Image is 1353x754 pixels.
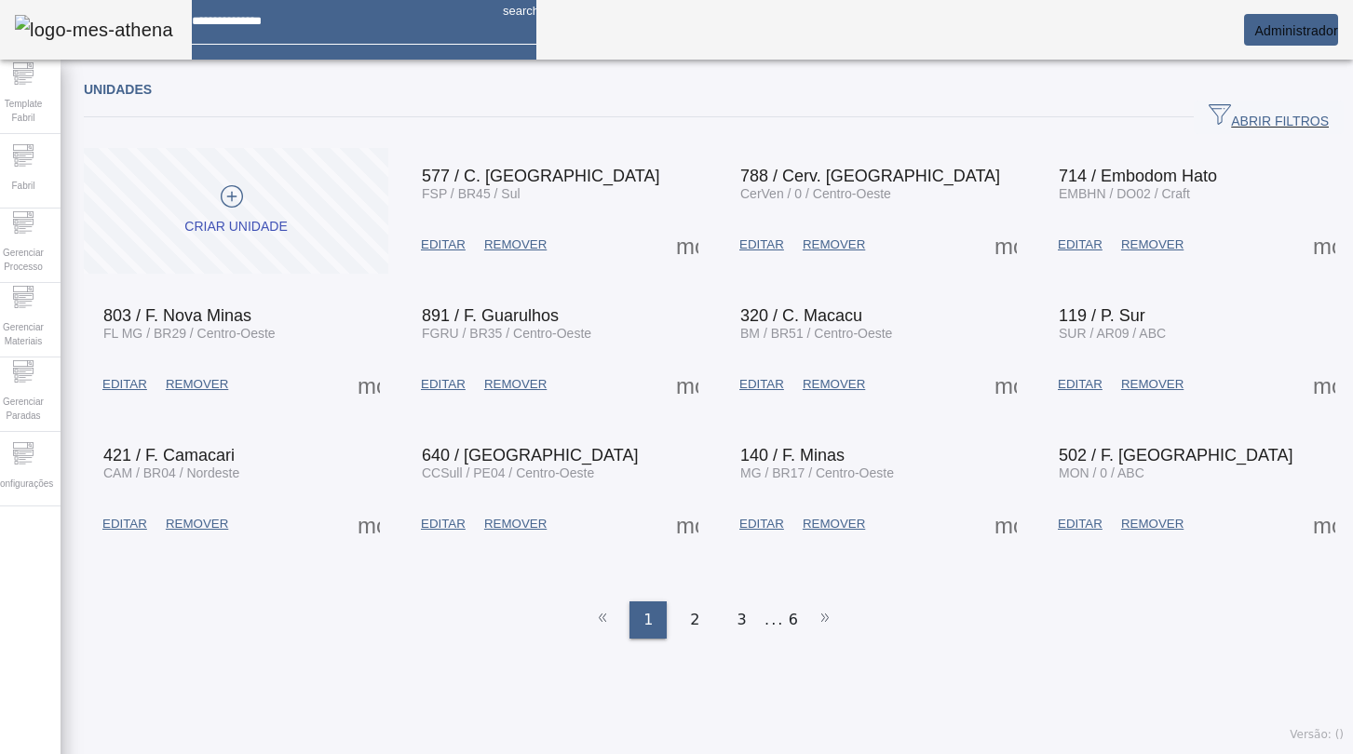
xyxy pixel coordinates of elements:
span: CerVen / 0 / Centro-Oeste [740,186,891,201]
button: ABRIR FILTROS [1194,101,1344,134]
span: ABRIR FILTROS [1209,103,1329,131]
span: REMOVER [166,515,228,533]
span: 640 / [GEOGRAPHIC_DATA] [422,446,638,465]
span: FGRU / BR35 / Centro-Oeste [422,326,591,341]
span: 803 / F. Nova Minas [103,306,251,325]
span: REMOVER [803,236,865,254]
button: REMOVER [1112,507,1193,541]
span: 119 / P. Sur [1059,306,1145,325]
button: EDITAR [730,368,793,401]
span: FL MG / BR29 / Centro-Oeste [103,326,276,341]
span: EDITAR [421,375,466,394]
button: EDITAR [412,228,475,262]
button: EDITAR [730,228,793,262]
span: Administrador [1254,23,1338,38]
button: Mais [1307,507,1341,541]
button: EDITAR [730,507,793,541]
span: EDITAR [1058,236,1103,254]
button: Mais [670,507,704,541]
button: REMOVER [475,507,556,541]
button: Mais [1307,368,1341,401]
span: BM / BR51 / Centro-Oeste [740,326,892,341]
span: REMOVER [484,236,547,254]
div: Criar unidade [184,218,287,236]
button: Mais [352,368,386,401]
span: 714 / Embodom Hato [1059,167,1217,185]
span: CCSull / PE04 / Centro-Oeste [422,465,594,480]
span: REMOVER [166,375,228,394]
button: Mais [670,368,704,401]
button: Criar unidade [84,148,388,274]
span: EDITAR [739,236,784,254]
button: Mais [989,507,1022,541]
span: EMBHN / DO02 / Craft [1059,186,1190,201]
span: EDITAR [739,515,784,533]
span: EDITAR [102,375,147,394]
button: Mais [352,507,386,541]
button: EDITAR [1049,228,1112,262]
span: EDITAR [421,515,466,533]
span: EDITAR [421,236,466,254]
button: REMOVER [793,228,874,262]
button: REMOVER [1112,228,1193,262]
span: Fabril [6,173,40,198]
button: REMOVER [475,228,556,262]
span: REMOVER [484,375,547,394]
span: SUR / AR09 / ABC [1059,326,1166,341]
button: EDITAR [412,507,475,541]
span: 421 / F. Camacari [103,446,235,465]
button: REMOVER [1112,368,1193,401]
button: Mais [670,228,704,262]
button: Mais [989,228,1022,262]
span: Unidades [84,82,152,97]
button: EDITAR [412,368,475,401]
button: EDITAR [93,507,156,541]
span: EDITAR [1058,515,1103,533]
span: Versão: () [1290,728,1344,741]
span: 788 / Cerv. [GEOGRAPHIC_DATA] [740,167,1000,185]
span: 3 [737,609,747,631]
span: 320 / C. Macacu [740,306,862,325]
button: Mais [989,368,1022,401]
span: EDITAR [1058,375,1103,394]
button: EDITAR [1049,507,1112,541]
button: EDITAR [93,368,156,401]
span: REMOVER [1121,515,1184,533]
button: REMOVER [793,368,874,401]
li: ... [765,601,784,639]
button: REMOVER [475,368,556,401]
span: MON / 0 / ABC [1059,465,1144,480]
span: 891 / F. Guarulhos [422,306,559,325]
button: REMOVER [156,368,237,401]
span: 577 / C. [GEOGRAPHIC_DATA] [422,167,659,185]
span: REMOVER [1121,236,1184,254]
button: REMOVER [156,507,237,541]
span: 140 / F. Minas [740,446,845,465]
button: Mais [1307,228,1341,262]
li: 6 [789,601,798,639]
span: REMOVER [803,515,865,533]
span: MG / BR17 / Centro-Oeste [740,465,894,480]
button: EDITAR [1049,368,1112,401]
span: FSP / BR45 / Sul [422,186,521,201]
span: REMOVER [484,515,547,533]
span: 2 [690,609,699,631]
button: REMOVER [793,507,874,541]
span: EDITAR [102,515,147,533]
img: logo-mes-athena [15,15,173,45]
span: EDITAR [739,375,784,394]
span: CAM / BR04 / Nordeste [103,465,239,480]
span: 502 / F. [GEOGRAPHIC_DATA] [1059,446,1292,465]
span: REMOVER [1121,375,1184,394]
span: REMOVER [803,375,865,394]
